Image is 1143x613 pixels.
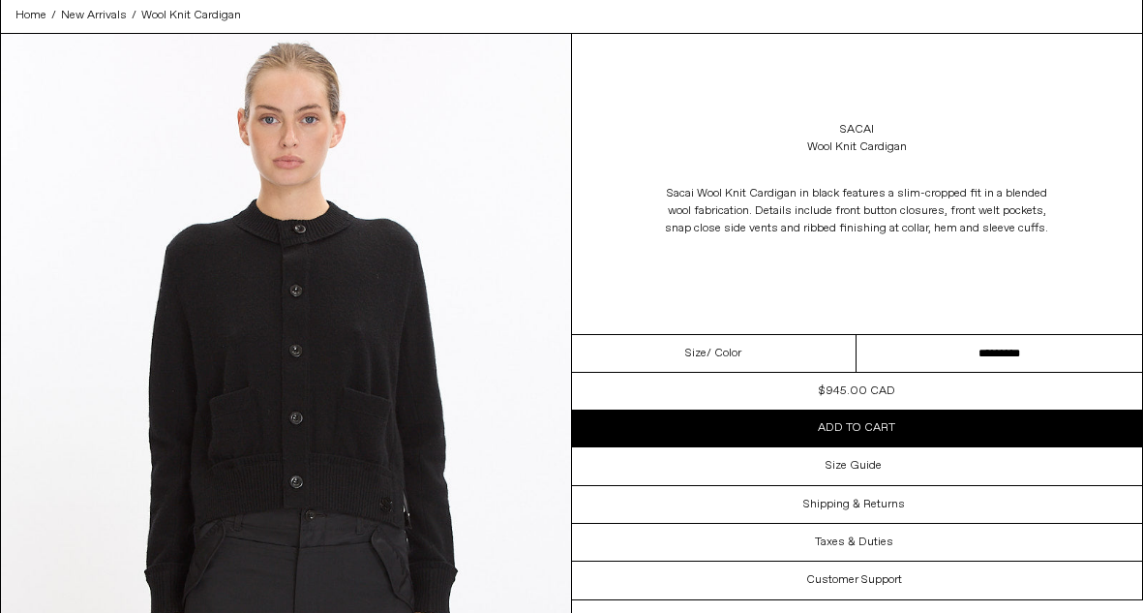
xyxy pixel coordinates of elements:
[51,7,56,24] span: /
[826,459,882,473] h3: Size Guide
[15,8,46,23] span: Home
[806,573,902,587] h3: Customer Support
[141,7,241,24] a: Wool Knit Cardigan
[572,410,1143,446] button: Add to cart
[685,345,707,362] span: Size
[840,121,874,138] a: Sacai
[707,345,741,362] span: / Color
[141,8,241,23] span: Wool Knit Cardigan
[818,420,895,436] span: Add to cart
[132,7,136,24] span: /
[819,383,895,400] div: $945.00 CAD
[61,8,127,23] span: New Arrivals
[803,498,905,511] h3: Shipping & Returns
[663,175,1050,247] p: Sacai Wool Knit Cardigan in black features a slim-cropped fit in a blended wool fabrication. Deta...
[61,7,127,24] a: New Arrivals
[15,7,46,24] a: Home
[815,536,893,549] h3: Taxes & Duties
[807,138,907,156] div: Wool Knit Cardigan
